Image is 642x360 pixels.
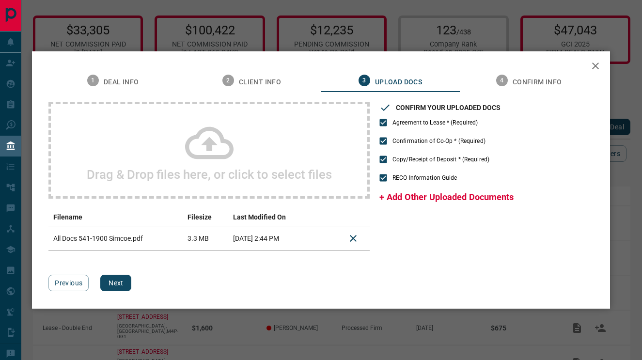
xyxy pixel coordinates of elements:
text: 1 [91,77,94,84]
td: [DATE] 2:44 PM [228,226,313,250]
button: Next [100,275,131,291]
th: Last Modified On [228,208,313,226]
th: delete file action column [337,208,370,226]
text: 2 [226,77,230,84]
td: All Docs 541-1900 Simcoe.pdf [48,226,182,250]
span: + Add Other Uploaded Documents [379,192,514,202]
button: Delete [342,227,365,250]
span: Upload Docs [375,78,422,87]
td: 3.3 MB [183,226,228,250]
text: 3 [362,77,366,84]
span: Confirmation of Co-Op * (Required) [392,137,485,145]
text: 4 [500,77,503,84]
span: Deal Info [104,78,139,87]
span: Agreement to Lease * (Required) [392,118,478,127]
button: Previous [48,275,89,291]
th: download action column [313,208,337,226]
span: Copy/Receipt of Deposit * (Required) [392,155,489,164]
span: RECO Information Guide [392,173,457,182]
th: Filename [48,208,182,226]
h2: Drag & Drop files here, or click to select files [87,167,332,182]
div: Drag & Drop files here, or click to select files [48,102,370,199]
span: Client Info [239,78,281,87]
h3: CONFIRM YOUR UPLOADED DOCS [396,104,501,111]
span: Confirm Info [513,78,562,87]
th: Filesize [183,208,228,226]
